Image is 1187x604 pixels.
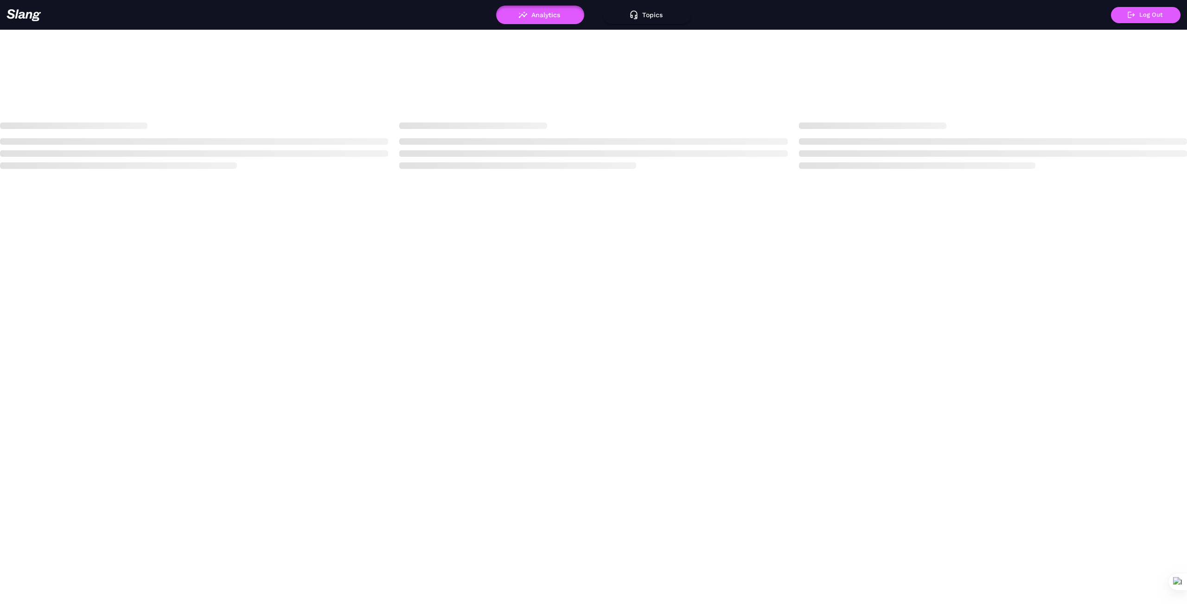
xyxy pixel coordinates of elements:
a: Analytics [496,11,584,18]
button: Analytics [496,6,584,24]
img: 623511267c55cb56e2f2a487_logo2.png [6,9,41,21]
button: Topics [603,6,691,24]
button: Log Out [1111,7,1181,23]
